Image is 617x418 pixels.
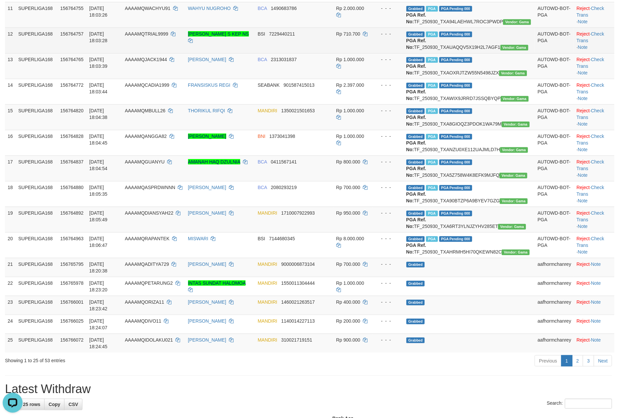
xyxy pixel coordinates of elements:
[574,28,614,53] td: · ·
[574,79,614,104] td: · ·
[188,6,231,11] a: WAHYU NUGROHO
[375,210,401,216] div: - - -
[375,318,401,324] div: - - -
[404,130,535,156] td: TF_250930_TXANZU0XE112UAJMLD7H
[375,107,401,114] div: - - -
[16,181,57,207] td: SUPERLIGA168
[60,337,83,343] span: 156766072
[535,296,574,315] td: aafhormchanrey
[188,159,240,164] a: AMANAH HAQ DZULNIA
[500,45,528,51] span: Vendor URL: https://trx31.1velocity.biz
[5,315,16,334] td: 24
[406,57,425,63] span: Grabbed
[404,2,535,28] td: TF_250930_TXA94LAEHWL7ROC3PWDP
[572,355,583,366] a: 2
[404,232,535,258] td: TF_250930_TXAHRMH5HI70QKEWN82C
[89,6,108,18] span: [DATE] 18:03:26
[406,300,425,305] span: Grabbed
[502,122,530,127] span: Vendor URL: https://trx31.1velocity.biz
[578,19,588,24] a: Note
[16,2,57,28] td: SUPERLIGA168
[125,185,175,190] span: AAAAMQASPRDWNNN
[5,53,16,79] td: 13
[406,115,426,127] b: PGA Ref. No:
[60,31,83,37] span: 156764757
[60,159,83,164] span: 156764837
[16,315,57,334] td: SUPERLIGA168
[258,159,267,164] span: BCA
[406,211,425,216] span: Grabbed
[576,57,590,62] a: Reject
[89,318,108,330] span: [DATE] 18:24:07
[258,261,277,267] span: MANDIRI
[60,236,83,241] span: 156764963
[5,334,16,353] td: 25
[5,277,16,296] td: 22
[591,261,601,267] a: Note
[89,108,108,120] span: [DATE] 18:04:38
[5,181,16,207] td: 18
[574,296,614,315] td: ·
[576,108,604,120] a: Check Trans
[375,133,401,140] div: - - -
[16,104,57,130] td: SUPERLIGA168
[439,6,472,12] span: PGA Pending
[426,32,438,37] span: Marked by aafsengchandara
[404,156,535,181] td: TF_250930_TXA5Z758W4K8EFK9MJFQ
[535,355,561,366] a: Previous
[439,185,472,191] span: PGA Pending
[89,236,108,248] span: [DATE] 18:06:47
[269,236,295,241] span: Copy 7144680345 to clipboard
[576,6,604,18] a: Check Trans
[576,108,590,113] a: Reject
[89,82,108,94] span: [DATE] 18:03:44
[375,82,401,88] div: - - -
[576,159,590,164] a: Reject
[49,402,60,407] span: Copy
[188,108,225,113] a: THORIKUL RIFQI
[406,12,426,24] b: PGA Ref. No:
[498,224,526,230] span: Vendor URL: https://trx31.1velocity.biz
[336,108,364,113] span: Rp 1.000.000
[375,261,401,267] div: - - -
[60,6,83,11] span: 156764755
[574,104,614,130] td: · ·
[336,299,360,305] span: Rp 400.000
[125,261,169,267] span: AAAAMQADITYA729
[406,281,425,286] span: Grabbed
[591,280,601,286] a: Note
[89,299,108,311] span: [DATE] 18:23:42
[336,31,360,37] span: Rp 710.700
[271,159,297,164] span: Copy 0411567141 to clipboard
[125,299,164,305] span: AAAAMQORIZA11
[60,210,83,216] span: 156764892
[375,280,401,286] div: - - -
[578,147,588,152] a: Note
[3,3,23,23] button: Open LiveChat chat widget
[499,70,527,76] span: Vendor URL: https://trx31.1velocity.biz
[375,31,401,37] div: - - -
[89,57,108,69] span: [DATE] 18:03:39
[269,134,295,139] span: Copy 1373041398 to clipboard
[574,181,614,207] td: · ·
[406,6,425,12] span: Grabbed
[16,296,57,315] td: SUPERLIGA168
[406,140,426,152] b: PGA Ref. No:
[375,158,401,165] div: - - -
[578,198,588,203] a: Note
[576,159,604,171] a: Check Trans
[336,82,364,88] span: Rp 2.397.000
[535,181,574,207] td: AUTOWD-BOT-PGA
[125,6,170,11] span: AAAAMQWACHYU91
[535,258,574,277] td: aafhormchanrey
[375,56,401,63] div: - - -
[125,134,167,139] span: AAAAMQANGGA82
[594,355,612,366] a: Next
[502,250,530,255] span: Vendor URL: https://trx31.1velocity.biz
[375,299,401,305] div: - - -
[89,159,108,171] span: [DATE] 18:04:54
[406,191,426,203] b: PGA Ref. No:
[16,258,57,277] td: SUPERLIGA168
[439,134,472,140] span: PGA Pending
[336,159,360,164] span: Rp 800.000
